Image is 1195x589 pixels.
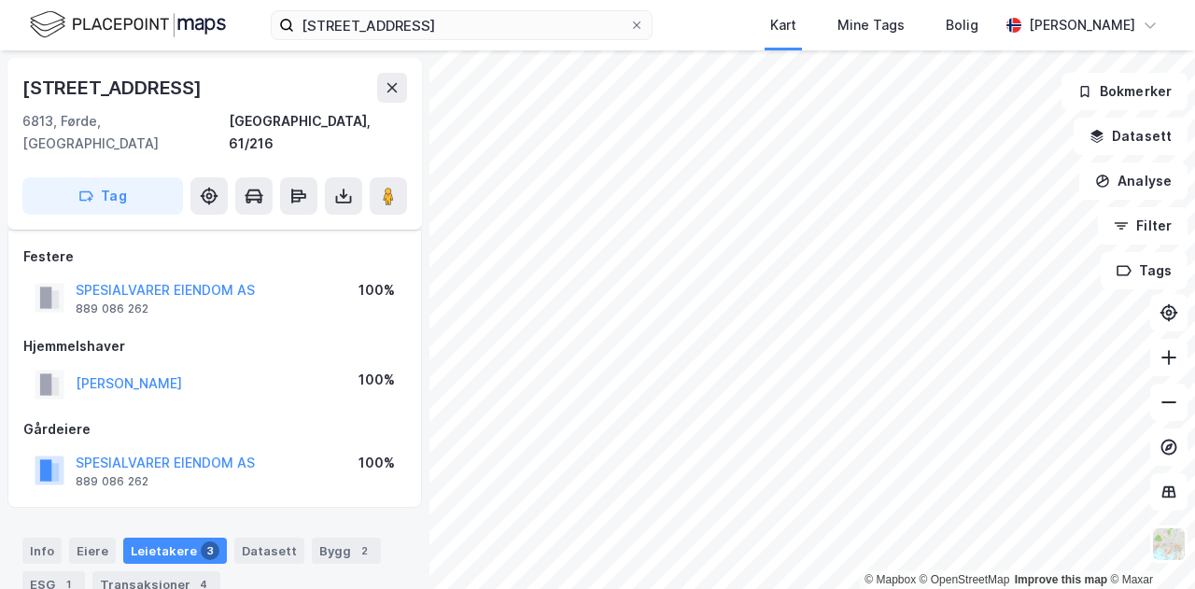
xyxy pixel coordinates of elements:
[201,541,219,560] div: 3
[865,573,916,586] a: Mapbox
[920,573,1010,586] a: OpenStreetMap
[123,538,227,564] div: Leietakere
[76,474,148,489] div: 889 086 262
[946,14,978,36] div: Bolig
[30,8,226,41] img: logo.f888ab2527a4732fd821a326f86c7f29.svg
[22,177,183,215] button: Tag
[23,418,406,441] div: Gårdeiere
[294,11,629,39] input: Søk på adresse, matrikkel, gårdeiere, leietakere eller personer
[1015,573,1107,586] a: Improve this map
[23,245,406,268] div: Festere
[22,110,229,155] div: 6813, Førde, [GEOGRAPHIC_DATA]
[1102,499,1195,589] div: Kontrollprogram for chat
[229,110,407,155] div: [GEOGRAPHIC_DATA], 61/216
[312,538,381,564] div: Bygg
[76,302,148,316] div: 889 086 262
[69,538,116,564] div: Eiere
[234,538,304,564] div: Datasett
[23,335,406,358] div: Hjemmelshaver
[1061,73,1188,110] button: Bokmerker
[770,14,796,36] div: Kart
[355,541,373,560] div: 2
[358,369,395,391] div: 100%
[1098,207,1188,245] button: Filter
[22,538,62,564] div: Info
[358,452,395,474] div: 100%
[1029,14,1135,36] div: [PERSON_NAME]
[1101,252,1188,289] button: Tags
[1079,162,1188,200] button: Analyse
[1102,499,1195,589] iframe: Chat Widget
[22,73,205,103] div: [STREET_ADDRESS]
[837,14,905,36] div: Mine Tags
[358,279,395,302] div: 100%
[1074,118,1188,155] button: Datasett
